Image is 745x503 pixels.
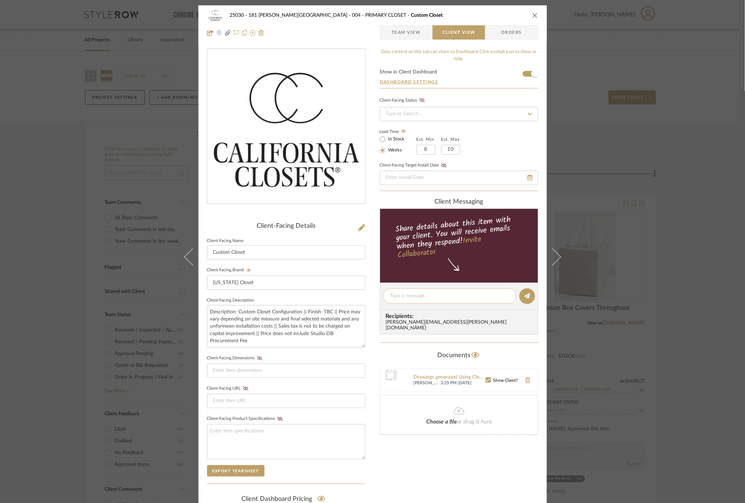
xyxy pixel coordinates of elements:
[387,147,402,154] label: Weeks
[443,25,475,40] span: Client View
[380,107,538,121] input: Type to Search…
[380,79,439,85] button: Dashboard Settings
[255,356,265,361] button: Client-Facing Dimensions
[244,268,254,273] button: Client-Facing Brand
[379,214,539,261] div: Share details about this item with your client. You will receive emails when they respond!
[275,416,285,421] button: Client-Facing Product Specifications
[493,378,518,383] span: Show Client?
[380,350,538,361] div: Documents
[207,394,366,408] input: Enter item URL
[241,386,251,391] button: Client-Facing URL
[380,171,538,185] input: Enter Install Date
[380,128,417,135] label: Lead Time
[207,356,265,361] label: Client-Facing Dimensions
[207,245,366,260] input: Enter Client-Facing Item Name
[380,48,538,62] div: Only content on this tab can share to Dashboard. Click eyeball icon to show or hide.
[414,375,485,380] a: Drawings generated Using ClosetCADPro [DOMAIN_NAME] www.closetcad.net.pdf
[493,25,530,40] span: Orders
[427,419,457,425] span: Choose a file
[439,163,449,168] button: Client-Facing Target Install Date
[207,239,244,243] label: Client-Facing Name
[380,135,417,155] mat-radio-group: Select item type
[441,380,485,386] span: 3:25 PM [DATE]
[207,268,254,273] label: Client-Facing Brand
[457,419,494,425] span: or drag it here.
[392,25,421,40] span: Team View
[207,276,366,290] input: Enter Client-Facing Brand
[380,97,427,104] div: Client-Facing Status
[207,416,285,421] label: Client-Facing Product Specifications
[207,364,366,378] input: Enter item dimensions
[352,13,411,18] span: 004 - PRIMARY CLOSET
[399,128,409,135] button: Lead Time
[207,386,251,391] label: Client-Facing URL
[207,299,255,302] label: Client-Facing Description
[532,12,538,19] button: close
[386,313,535,319] span: Recipients:
[417,137,435,142] label: Est. Min
[207,51,365,202] div: 0
[386,320,535,331] div: [PERSON_NAME][EMAIL_ADDRESS][PERSON_NAME][DOMAIN_NAME]
[411,13,443,18] span: Custom Closet
[207,222,366,230] div: Client-Facing Details
[380,198,538,206] div: client Messaging
[230,13,352,18] span: 25030 - 181 [PERSON_NAME][GEOGRAPHIC_DATA]
[387,136,405,143] label: In Stock
[380,163,449,168] label: Client-Facing Target Install Date
[380,369,403,392] img: Drawings generated Using ClosetCADPro www.3dcadsoft.com www.closetcad.net.pdf
[441,137,460,142] label: Est. Max
[207,8,224,22] img: 9462631d-49fd-4233-809e-5b0d2ff9c931_48x40.jpg
[258,30,264,36] img: Remove from project
[207,465,265,477] button: Export Tearsheet
[414,380,439,386] span: [PERSON_NAME]
[207,51,365,202] img: 9462631d-49fd-4233-809e-5b0d2ff9c931_436x436.jpg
